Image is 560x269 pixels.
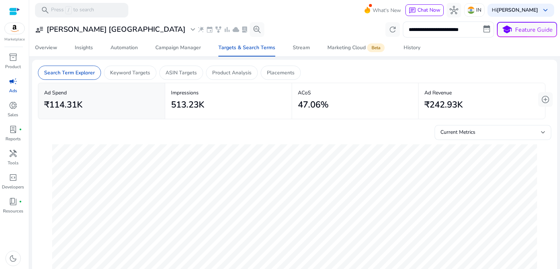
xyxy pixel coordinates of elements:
[250,22,264,37] button: search_insights
[206,26,213,33] span: event
[497,7,538,13] b: [PERSON_NAME]
[110,45,138,50] div: Automation
[2,184,24,190] p: Developers
[541,6,550,15] span: keyboard_arrow_down
[293,45,310,50] div: Stream
[502,24,512,35] span: school
[47,25,186,34] h3: [PERSON_NAME] [GEOGRAPHIC_DATA]
[35,45,57,50] div: Overview
[9,53,17,62] span: inventory_2
[8,160,19,166] p: Tools
[9,149,17,158] span: handyman
[218,45,275,50] div: Targets & Search Terms
[197,26,205,33] span: wand_stars
[65,6,72,14] span: /
[166,69,197,77] p: ASIN Targets
[9,87,17,94] p: Ads
[51,6,94,14] p: Press to search
[492,8,538,13] p: Hi
[388,25,397,34] span: refresh
[19,200,22,203] span: fiber_manual_record
[450,6,458,15] span: hub
[9,197,17,206] span: book_4
[385,22,400,37] button: refresh
[35,25,44,34] span: user_attributes
[9,254,17,263] span: dark_mode
[467,7,475,14] img: in.svg
[5,23,24,34] img: amazon.svg
[155,45,201,50] div: Campaign Manager
[497,22,557,37] button: schoolFeature Guide
[541,95,550,104] span: add_circle
[5,63,21,70] p: Product
[232,26,240,33] span: cloud
[41,6,50,15] span: search
[538,92,553,107] button: add_circle
[417,7,440,13] span: Chat Now
[298,89,413,97] p: ACoS
[223,26,231,33] span: bar_chart
[19,128,22,131] span: fiber_manual_record
[8,112,18,118] p: Sales
[44,89,159,97] p: Ad Spend
[5,136,21,142] p: Reports
[9,125,17,134] span: lab_profile
[3,208,23,214] p: Resources
[447,3,461,17] button: hub
[9,101,17,110] span: donut_small
[171,100,204,110] h2: 513.23K
[409,7,416,14] span: chat
[241,26,248,33] span: lab_profile
[110,69,150,77] p: Keyword Targets
[188,25,197,34] span: expand_more
[405,4,444,16] button: chatChat Now
[515,26,553,34] p: Feature Guide
[171,89,286,97] p: Impressions
[424,100,463,110] h2: ₹242.93K
[424,89,539,97] p: Ad Revenue
[367,43,385,52] span: Beta
[253,25,261,34] span: search_insights
[327,45,386,51] div: Marketing Cloud
[215,26,222,33] span: family_history
[440,129,475,136] span: Current Metrics
[267,69,295,77] p: Placements
[373,4,401,17] span: What's New
[9,173,17,182] span: code_blocks
[44,100,82,110] h2: ₹114.31K
[476,4,481,16] p: IN
[212,69,252,77] p: Product Analysis
[298,100,328,110] h2: 47.06%
[4,37,25,42] p: Marketplace
[44,69,95,77] p: Search Term Explorer
[75,45,93,50] div: Insights
[404,45,420,50] div: History
[9,77,17,86] span: campaign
